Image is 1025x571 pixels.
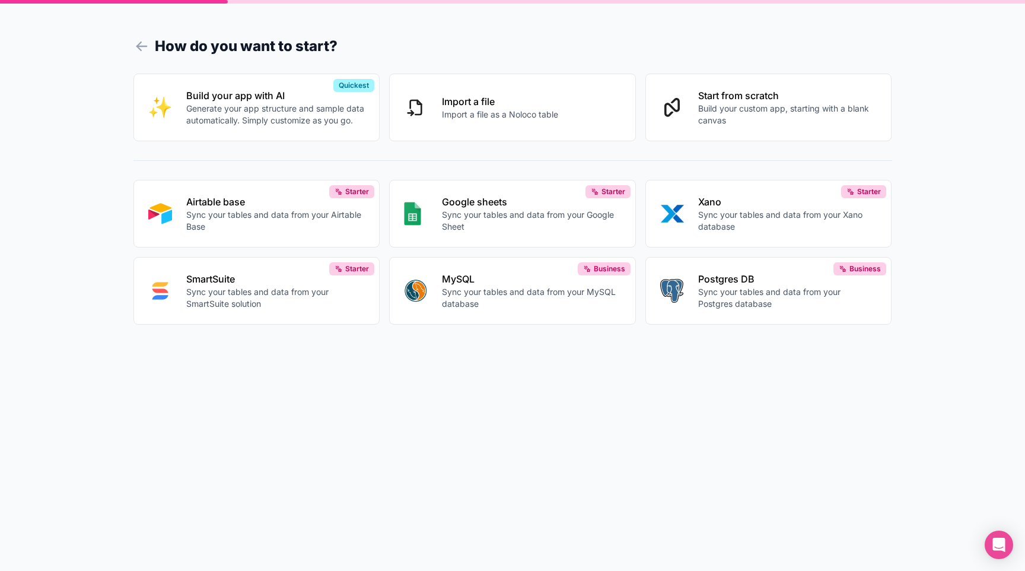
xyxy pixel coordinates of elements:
p: Postgres DB [698,272,877,286]
span: Starter [601,187,625,196]
button: Start from scratchBuild your custom app, starting with a blank canvas [645,74,892,141]
p: Build your app with AI [186,88,365,103]
button: INTERNAL_WITH_AIBuild your app with AIGenerate your app structure and sample data automatically. ... [133,74,380,141]
span: Business [849,264,881,274]
button: XANOXanoSync your tables and data from your Xano databaseStarter [645,180,892,248]
h1: How do you want to start? [133,36,892,57]
p: Start from scratch [698,88,877,103]
button: GOOGLE_SHEETSGoogle sheetsSync your tables and data from your Google SheetStarter [389,180,636,248]
p: Google sheets [442,195,621,209]
p: SmartSuite [186,272,365,286]
span: Starter [345,264,369,274]
p: Import a file [442,94,558,109]
img: SMART_SUITE [148,279,172,303]
button: SMART_SUITESmartSuiteSync your tables and data from your SmartSuite solutionStarter [133,257,380,325]
p: MySQL [442,272,621,286]
img: INTERNAL_WITH_AI [148,96,172,119]
p: Import a file as a Noloco table [442,109,558,120]
img: XANO [660,202,684,226]
p: Generate your app structure and sample data automatically. Simply customize as you go. [186,103,365,126]
img: MYSQL [404,279,428,303]
img: AIRTABLE [148,202,172,226]
button: AIRTABLEAirtable baseSync your tables and data from your Airtable BaseStarter [133,180,380,248]
button: MYSQLMySQLSync your tables and data from your MySQL databaseBusiness [389,257,636,325]
button: Import a fileImport a file as a Noloco table [389,74,636,141]
div: Quickest [333,79,374,92]
p: Sync your tables and data from your SmartSuite solution [186,286,365,310]
p: Sync your tables and data from your Postgres database [698,286,877,310]
p: Sync your tables and data from your Google Sheet [442,209,621,233]
span: Starter [857,187,881,196]
p: Sync your tables and data from your Airtable Base [186,209,365,233]
span: Starter [345,187,369,196]
span: Business [594,264,625,274]
p: Sync your tables and data from your Xano database [698,209,877,233]
div: Open Intercom Messenger [985,531,1013,559]
p: Xano [698,195,877,209]
p: Build your custom app, starting with a blank canvas [698,103,877,126]
button: POSTGRESPostgres DBSync your tables and data from your Postgres databaseBusiness [645,257,892,325]
p: Sync your tables and data from your MySQL database [442,286,621,310]
img: POSTGRES [660,279,683,303]
img: GOOGLE_SHEETS [404,202,421,226]
p: Airtable base [186,195,365,209]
